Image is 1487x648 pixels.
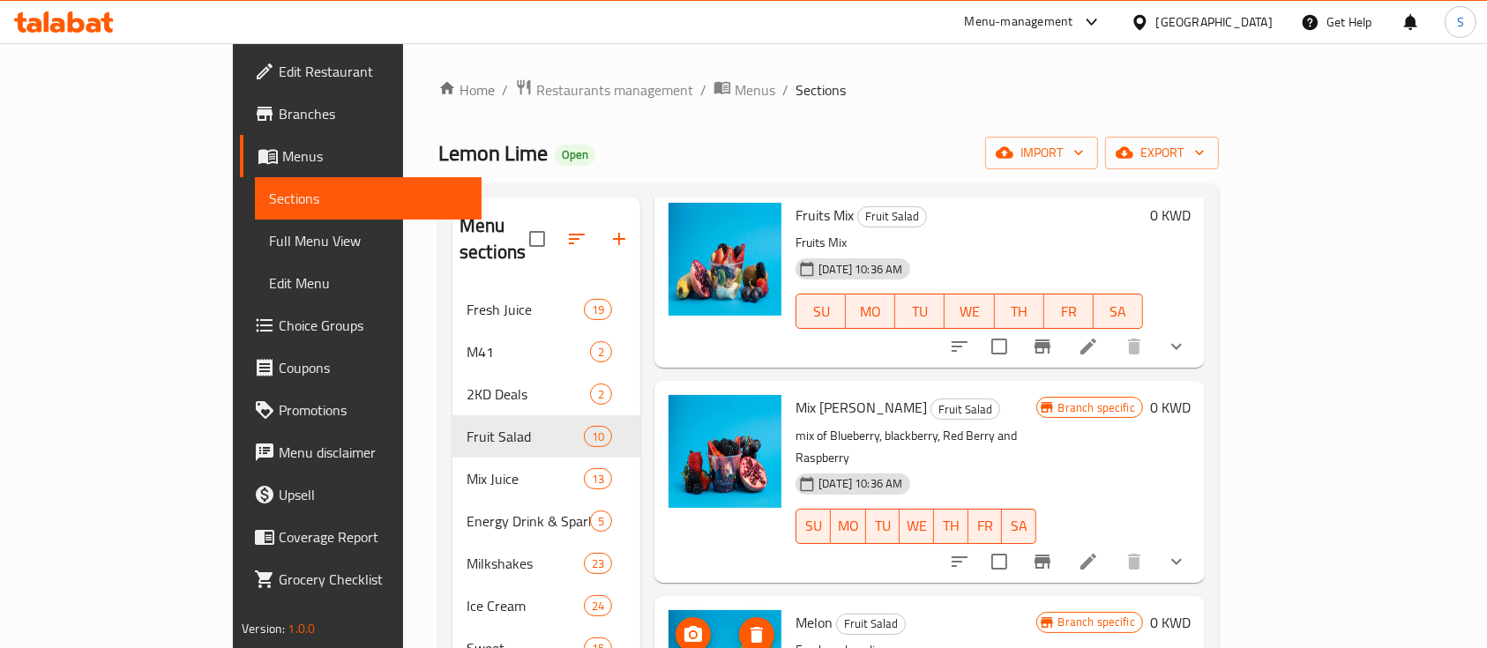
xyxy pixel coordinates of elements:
div: items [584,426,612,447]
span: export [1119,142,1205,164]
button: delete [1113,540,1155,583]
span: 5 [591,513,611,530]
button: show more [1155,540,1198,583]
button: TH [995,294,1044,329]
span: Coupons [279,357,467,378]
li: / [782,79,788,101]
button: FR [1044,294,1094,329]
svg: Show Choices [1166,551,1187,572]
span: Lemon Lime [438,133,548,173]
a: Restaurants management [515,78,693,101]
span: Sections [269,188,467,209]
div: Mix Juice13 [452,458,640,500]
button: sort-choices [938,325,981,368]
span: 23 [585,555,611,572]
div: Fruit Salad [930,398,1000,420]
a: Menus [240,135,482,177]
nav: breadcrumb [438,78,1219,101]
span: Restaurants management [536,79,693,101]
a: Coupons [240,346,482,389]
span: Select all sections [519,220,556,257]
span: 24 [585,598,611,614]
div: items [584,299,612,320]
span: FR [1051,299,1087,324]
button: sort-choices [938,540,981,583]
span: SA [1101,299,1136,324]
a: Menus [714,78,775,101]
button: MO [831,509,866,544]
span: 10 [585,428,611,445]
span: Branch specific [1051,399,1142,416]
a: Edit Menu [255,262,482,304]
span: Coverage Report [279,526,467,547]
span: MO [838,513,859,539]
span: TH [941,513,960,539]
span: Branches [279,103,467,124]
a: Coverage Report [240,516,482,558]
span: Sort sections [556,218,598,260]
button: SU [796,294,846,329]
a: Edit menu item [1078,336,1099,357]
span: Grocery Checklist [279,569,467,590]
span: WE [952,299,987,324]
a: Choice Groups [240,304,482,346]
span: Fruits Mix [796,202,854,228]
button: Branch-specific-item [1021,325,1064,368]
span: Select to update [981,328,1018,365]
span: MO [853,299,888,324]
span: SA [1009,513,1028,539]
button: SA [1094,294,1143,329]
img: Fruits Mix [669,203,781,316]
span: 13 [585,471,611,488]
div: Menu-management [965,11,1073,33]
span: Ice Cream [467,595,584,616]
span: Fruit Salad [858,206,926,227]
button: export [1105,137,1219,169]
button: WE [900,509,934,544]
span: TH [1002,299,1037,324]
div: items [590,341,612,362]
div: items [590,384,612,405]
div: items [590,510,612,532]
li: / [700,79,706,101]
span: Version: [242,617,285,640]
span: TU [873,513,893,539]
a: Promotions [240,389,482,431]
svg: Show Choices [1166,336,1187,357]
div: Mix Juice [467,468,584,489]
span: Menus [735,79,775,101]
span: Full Menu View [269,230,467,251]
span: [DATE] 10:36 AM [811,261,909,278]
span: 19 [585,302,611,318]
a: Grocery Checklist [240,558,482,600]
button: TU [895,294,945,329]
span: Edit Restaurant [279,61,467,82]
span: 2KD Deals [467,384,590,405]
button: show more [1155,325,1198,368]
span: Melon [796,609,833,636]
div: [GEOGRAPHIC_DATA] [1156,12,1273,32]
span: Promotions [279,399,467,421]
span: [DATE] 10:36 AM [811,475,909,492]
button: TH [934,509,968,544]
span: TU [902,299,938,324]
p: mix of Blueberry, blackberry, Red Berry and Raspberry [796,425,1035,469]
div: 2KD Deals2 [452,373,640,415]
button: SA [1002,509,1035,544]
span: Energy Drink & Sparkling Water [467,510,590,532]
h2: Menu sections [460,212,529,265]
span: Fruit Salad [467,426,584,447]
button: delete [1113,325,1155,368]
div: M412 [452,331,640,373]
button: import [985,137,1098,169]
span: Sections [796,79,846,101]
span: M41 [467,341,590,362]
h6: 0 KWD [1150,610,1191,635]
div: Fresh Juice19 [452,288,640,331]
span: Select to update [981,543,1018,580]
a: Branches [240,93,482,135]
div: items [584,553,612,574]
